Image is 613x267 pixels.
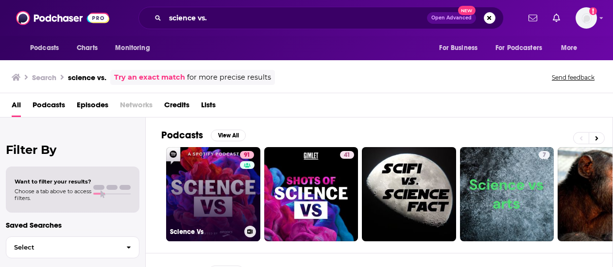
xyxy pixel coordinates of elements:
a: Show notifications dropdown [525,10,541,26]
a: Episodes [77,97,108,117]
span: Logged in as mdekoning [576,7,597,29]
span: 7 [543,150,546,160]
img: Podchaser - Follow, Share and Rate Podcasts [16,9,109,27]
a: Lists [201,97,216,117]
button: open menu [432,39,490,57]
span: For Business [439,41,477,55]
span: Charts [77,41,98,55]
button: open menu [108,39,162,57]
a: 41 [340,151,354,159]
button: open menu [23,39,71,57]
a: Try an exact match [114,72,185,83]
h2: Filter By [6,143,139,157]
input: Search podcasts, credits, & more... [165,10,427,26]
button: open menu [489,39,556,57]
button: Show profile menu [576,7,597,29]
a: 7 [460,147,554,241]
img: User Profile [576,7,597,29]
button: open menu [554,39,590,57]
a: Podcasts [33,97,65,117]
span: 41 [344,150,350,160]
h3: Science Vs [170,228,240,236]
a: Credits [164,97,189,117]
span: More [561,41,578,55]
span: Monitoring [115,41,150,55]
a: Show notifications dropdown [549,10,564,26]
a: 41 [264,147,358,241]
h2: Podcasts [161,129,203,141]
h3: Search [32,73,56,82]
span: Networks [120,97,153,117]
a: 91Science Vs [166,147,260,241]
button: View All [211,130,246,141]
span: Want to filter your results? [15,178,91,185]
span: New [458,6,476,15]
a: 91 [240,151,254,159]
button: Open AdvancedNew [427,12,476,24]
button: Select [6,236,139,258]
div: Search podcasts, credits, & more... [138,7,504,29]
span: for more precise results [187,72,271,83]
span: For Podcasters [495,41,542,55]
span: Open Advanced [431,16,472,20]
span: Choose a tab above to access filters. [15,188,91,201]
a: 7 [539,151,550,159]
span: 91 [244,150,250,160]
svg: Add a profile image [589,7,597,15]
button: Send feedback [549,73,597,82]
p: Saved Searches [6,220,139,230]
h3: science vs. [68,73,106,82]
span: Select [6,244,119,250]
a: Charts [70,39,103,57]
a: PodcastsView All [161,129,246,141]
a: All [12,97,21,117]
span: Podcasts [30,41,59,55]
